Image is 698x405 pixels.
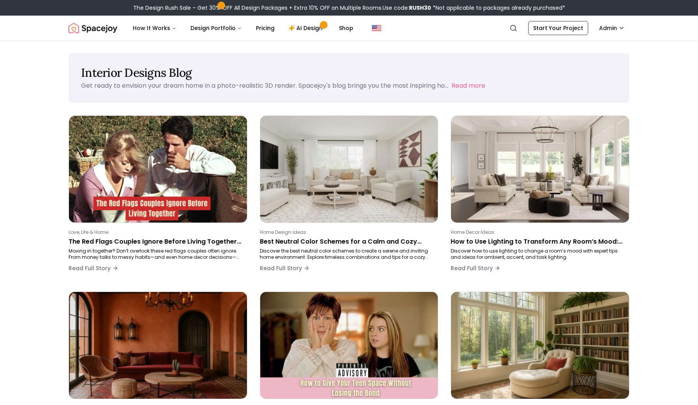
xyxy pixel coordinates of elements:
[69,248,244,260] p: Moving in together? Don’t overlook these red flags couples often ignore. From money talks to mess...
[133,4,565,12] div: The Design Rush Sale – Get 30% OFF All Design Packages + Extra 10% OFF on Multiple Rooms.
[451,248,626,260] p: Discover how to use lighting to change a room’s mood with expert tips and ideas for ambient, acce...
[451,81,485,90] button: Read more
[250,20,281,36] a: Pricing
[184,20,248,36] button: Design Portfolio
[127,20,360,36] nav: Main
[69,116,247,223] img: The Red Flags Couples Ignore Before Living Together (and How to Handle Them)
[451,260,501,276] button: Read Full Story
[69,115,247,279] a: The Red Flags Couples Ignore Before Living Together (and How to Handle Them)Love, Life & HomeThe ...
[451,229,626,235] p: Home Decor Ideas
[69,229,244,235] p: Love, Life & Home
[69,16,629,41] nav: Global
[382,4,431,12] span: Use code:
[451,116,629,223] img: How to Use Lighting to Transform Any Room’s Mood: Expert Interior Design Guide
[282,20,331,36] a: AI Design
[260,229,435,235] p: Home Design Ideas
[451,237,626,246] p: How to Use Lighting to Transform Any Room’s Mood: Expert Interior Design Guide
[69,237,244,246] p: The Red Flags Couples Ignore Before Living Together (and How to Handle Them)
[260,116,438,223] img: Best Neutral Color Schemes for a Calm and Cozy Home in 2025
[69,292,247,399] img: 10 Timeless Interior Design Trends Making a Comeback
[431,4,565,12] span: *Not applicable to packages already purchased*
[127,20,183,36] button: How It Works
[409,4,431,12] b: RUSH30
[260,248,435,260] p: Discover the best neutral color schemes to create a serene and inviting home environment. Explore...
[594,21,629,35] button: Admin
[81,65,617,80] h1: Interior Designs Blog
[260,292,438,399] img: Your Teen Needs Their Own Space: Here's How to Make It Happen Without Losing Connection
[69,260,118,276] button: Read Full Story
[69,20,117,36] img: Spacejoy Logo
[69,20,117,36] a: Spacejoy
[451,292,629,399] img: Cozy Reading Nook Ideas: Designing Your Perfect Space
[333,20,360,36] a: Shop
[372,23,381,33] img: United States
[260,260,310,276] button: Read Full Story
[260,237,435,246] p: Best Neutral Color Schemes for a Calm and Cozy Home in [DATE]
[528,21,588,35] a: Start Your Project
[451,115,629,279] a: How to Use Lighting to Transform Any Room’s Mood: Expert Interior Design GuideHome Decor IdeasHow...
[81,81,448,90] p: Get ready to envision your dream home in a photo-realistic 3D render. Spacejoy's blog brings you ...
[260,115,439,279] a: Best Neutral Color Schemes for a Calm and Cozy Home in 2025Home Design IdeasBest Neutral Color Sc...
